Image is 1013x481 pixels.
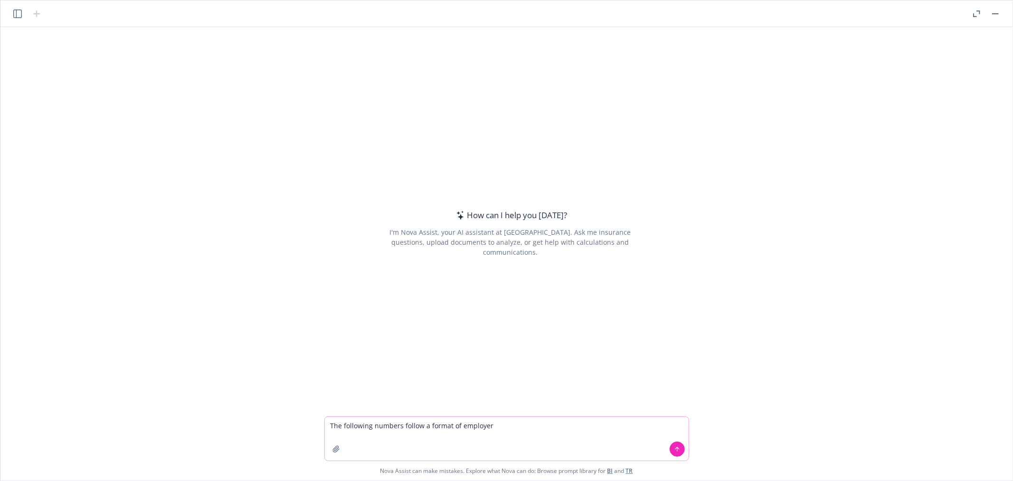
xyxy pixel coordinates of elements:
textarea: The following numbers follow a format of employer [325,417,689,461]
a: TR [626,467,633,475]
span: Nova Assist can make mistakes. Explore what Nova can do: Browse prompt library for and [380,461,633,481]
div: I'm Nova Assist, your AI assistant at [GEOGRAPHIC_DATA]. Ask me insurance questions, upload docum... [377,227,644,257]
a: BI [607,467,613,475]
div: How can I help you [DATE]? [454,209,567,221]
